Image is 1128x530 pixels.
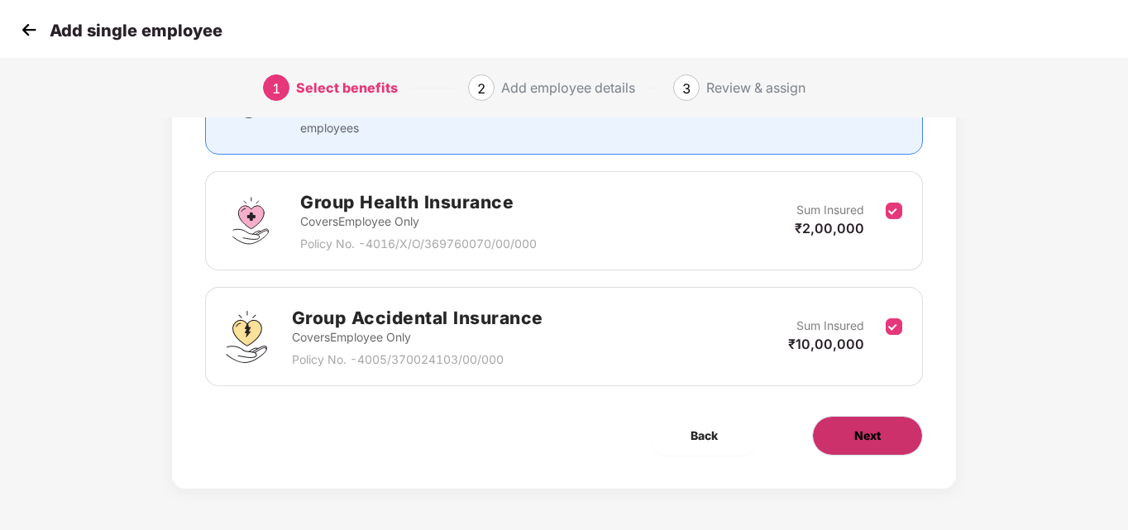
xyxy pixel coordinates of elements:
[812,416,923,456] button: Next
[272,80,280,97] span: 1
[795,220,864,236] span: ₹2,00,000
[300,235,537,253] p: Policy No. - 4016/X/O/369760070/00/000
[226,196,275,246] img: svg+xml;base64,PHN2ZyBpZD0iR3JvdXBfSGVhbHRoX0luc3VyYW5jZSIgZGF0YS1uYW1lPSJHcm91cCBIZWFsdGggSW5zdX...
[477,80,485,97] span: 2
[300,189,537,216] h2: Group Health Insurance
[300,212,537,231] p: Covers Employee Only
[292,328,543,346] p: Covers Employee Only
[292,304,543,332] h2: Group Accidental Insurance
[796,201,864,219] p: Sum Insured
[501,74,635,101] div: Add employee details
[691,427,718,445] span: Back
[682,80,691,97] span: 3
[292,351,543,369] p: Policy No. - 4005/370024103/00/000
[17,17,41,42] img: svg+xml;base64,PHN2ZyB4bWxucz0iaHR0cDovL3d3dy53My5vcmcvMjAwMC9zdmciIHdpZHRoPSIzMCIgaGVpZ2h0PSIzMC...
[796,317,864,335] p: Sum Insured
[706,74,805,101] div: Review & assign
[226,311,266,363] img: svg+xml;base64,PHN2ZyB4bWxucz0iaHR0cDovL3d3dy53My5vcmcvMjAwMC9zdmciIHdpZHRoPSI0OS4zMjEiIGhlaWdodD...
[649,416,759,456] button: Back
[50,21,222,41] p: Add single employee
[854,427,881,445] span: Next
[788,336,864,352] span: ₹10,00,000
[296,74,398,101] div: Select benefits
